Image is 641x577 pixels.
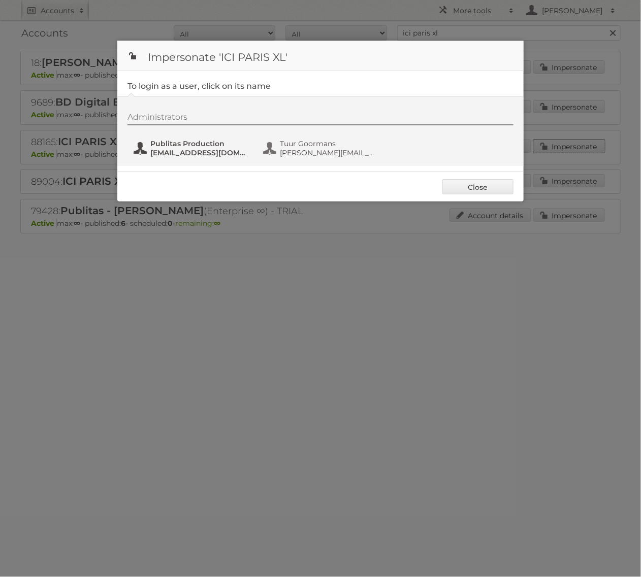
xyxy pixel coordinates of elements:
[150,148,249,157] span: [EMAIL_ADDRESS][DOMAIN_NAME]
[280,148,378,157] span: [PERSON_NAME][EMAIL_ADDRESS][DOMAIN_NAME]
[133,138,252,158] button: Publitas Production [EMAIL_ADDRESS][DOMAIN_NAME]
[442,179,514,194] a: Close
[127,112,514,125] div: Administrators
[117,41,524,71] h1: Impersonate 'ICI PARIS XL'
[127,81,271,91] legend: To login as a user, click on its name
[150,139,249,148] span: Publitas Production
[262,138,381,158] button: Tuur Goormans [PERSON_NAME][EMAIL_ADDRESS][DOMAIN_NAME]
[280,139,378,148] span: Tuur Goormans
